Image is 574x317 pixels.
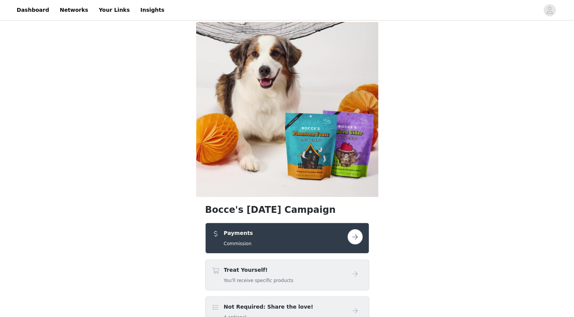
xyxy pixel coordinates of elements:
h1: Bocce's [DATE] Campaign [205,203,369,217]
div: Treat Yourself! [205,260,369,290]
h5: You'll receive specific products [224,277,294,284]
h4: Payments [224,229,253,237]
h4: Not Required: Share the love! [224,303,313,311]
a: Dashboard [12,2,53,19]
div: Payments [205,223,369,254]
img: campaign image [196,22,378,197]
h4: Treat Yourself! [224,266,294,274]
a: Insights [136,2,169,19]
div: avatar [546,4,553,16]
h5: Commission [224,240,253,247]
a: Networks [55,2,93,19]
a: Your Links [94,2,134,19]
